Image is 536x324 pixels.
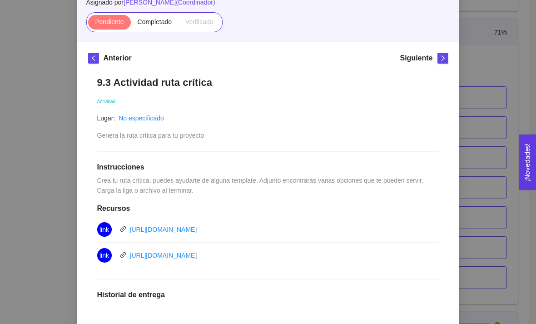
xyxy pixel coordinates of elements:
[99,248,109,263] span: link
[185,18,213,25] span: Verificado
[400,53,432,64] h5: Siguiente
[97,177,425,194] span: Crea tu ruta crítica, puedes ayudarte de alguna template. Adjunto encontrarás varias opciones que...
[519,135,536,190] button: Open Feedback Widget
[97,76,439,89] h1: 9.3 Actividad ruta crítica
[138,18,172,25] span: Completado
[97,290,439,299] h1: Historial de entrega
[97,163,439,172] h1: Instrucciones
[97,99,116,104] span: Actividad
[104,53,132,64] h5: Anterior
[95,18,124,25] span: Pendiente
[130,226,197,233] a: [URL][DOMAIN_NAME]
[97,204,439,213] h1: Recursos
[88,53,99,64] button: left
[438,55,448,61] span: right
[89,55,99,61] span: left
[97,113,115,123] article: Lugar:
[130,252,197,259] a: [URL][DOMAIN_NAME]
[119,115,164,122] a: No especificado
[97,132,204,139] span: Genera la ruta crítica para tu proyecto
[120,226,126,232] span: link
[437,53,448,64] button: right
[99,222,109,237] span: link
[120,252,126,258] span: link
